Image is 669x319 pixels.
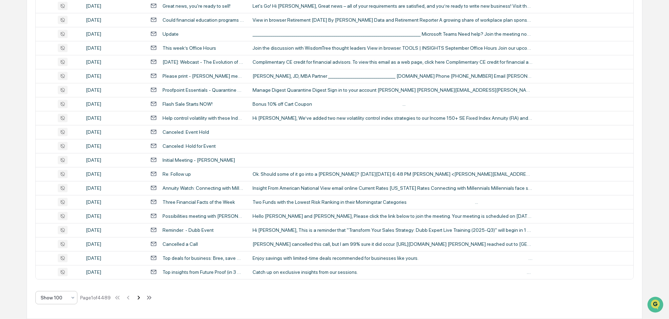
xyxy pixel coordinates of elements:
[163,3,230,9] div: Great news, you're ready to sell!
[253,45,533,51] div: Join the discussion with WisdomTree thought leaders View in browser. TOOLS | INSIGHTS September O...
[253,227,533,233] div: Hi [PERSON_NAME], This is a reminder that "Transform Your Sales Strategy: Dubb Expert Live Traini...
[163,269,244,275] div: Top insights from Future Proof (in 3 minutes or less)
[7,102,13,108] div: 🔎
[253,101,533,107] div: Bonus 10% off Cart Coupon ‌ ‌ ‌ ‌ ‌ ‌ ‌ ‌ ‌ ‌ ‌ ‌ ‌ ‌ ‌ ‌ ‌ ‌ ‌ ‌ ‌ ‌ ‌ ‌ ‌ ‌ ‌ ‌ ‌ ‌ ‌ ‌ ‌ ‌ ‌ ‌...
[253,17,533,23] div: View in browser Retirement [DATE] By [PERSON_NAME] Data and Retirement Reporter A growing share o...
[7,54,20,66] img: 1746055101610-c473b297-6a78-478c-a979-82029cc54cd1
[253,269,533,275] div: Catch up on exclusive insights from our sessions﻿. ‍͏ ͏ ‍͏ ͏ ‍͏ ͏ ‍͏ ͏ ‍͏ ͏ ‍͏ ͏ ‍͏ ͏ ‍͏ ͏ ‍͏ ͏ ‍...
[253,255,533,261] div: Enjoy savings with limited-time deals recommended for businesses like yours﻿. ‍͏ ͏ ‍͏ ͏ ‍͏ ͏ ‍͏ ͏...
[4,85,48,98] a: 🖐️Preclearance
[86,101,142,107] div: [DATE]
[253,185,533,191] div: Insight From American National View email online Current Rates [US_STATE] Rates Connecting with M...
[14,102,44,109] span: Data Lookup
[163,59,244,65] div: [DATE]: Webcast - The Evolution of Private Credit: From Direct Lending to Real Estate Debt - [DAT...
[163,17,244,23] div: Could financial education programs backfire on advisors?
[86,3,142,9] div: [DATE]
[253,59,533,65] div: Complimentary CE credit for financial advisors. To view this email as a web page, click here Comp...
[86,255,142,261] div: [DATE]
[163,241,198,247] div: Cancelled a Call
[86,199,142,205] div: [DATE]
[253,87,533,93] div: Manage Digest Quarantine Digest Sign in to your account [PERSON_NAME] [PERSON_NAME][EMAIL_ADDRESS...
[86,157,142,163] div: [DATE]
[58,88,87,95] span: Attestations
[253,171,533,177] div: Ok. Should some of it go into a [PERSON_NAME]? [DATE][DATE] 6:48 PM [PERSON_NAME] <[PERSON_NAME][...
[163,227,214,233] div: Reminder: - Dubb Event
[24,61,89,66] div: We're available if you need us!
[14,88,45,95] span: Preclearance
[86,241,142,247] div: [DATE]
[163,185,244,191] div: Annuity Watch: Connecting with Millennials
[49,118,85,124] a: Powered byPylon
[86,87,142,93] div: [DATE]
[163,199,235,205] div: Three Financial Facts of the Week
[4,99,47,111] a: 🔎Data Lookup
[86,31,142,37] div: [DATE]
[86,129,142,135] div: [DATE]
[51,89,56,95] div: 🗄️
[86,185,142,191] div: [DATE]
[647,296,665,315] iframe: Open customer support
[163,255,244,261] div: Top deals for business: Bree, save with limited-time deals
[7,89,13,95] div: 🖐️
[86,171,142,177] div: [DATE]
[163,101,213,107] div: Flash Sale Starts NOW!
[163,143,216,149] div: Canceled: Hold for Event
[70,119,85,124] span: Pylon
[163,213,244,219] div: Possibilities meeting with [PERSON_NAME] and [PERSON_NAME]
[253,115,533,121] div: Hi [PERSON_NAME], We’ve added two new volatility control index strategies to our Income 150+ SE F...
[7,15,127,26] p: How can we help?
[253,31,533,37] div: ________________________________________________________________________________ Microsoft Teams ...
[86,115,142,121] div: [DATE]
[86,45,142,51] div: [DATE]
[48,85,90,98] a: 🗄️Attestations
[253,241,533,247] div: [PERSON_NAME] cancelled this call, but I am 99% sure it did occur. [URL][DOMAIN_NAME] [PERSON_NAM...
[86,17,142,23] div: [DATE]
[86,213,142,219] div: [DATE]
[86,269,142,275] div: [DATE]
[253,213,533,219] div: Hello [PERSON_NAME] and [PERSON_NAME], Please click the link below to join the meeting. Your meet...
[163,115,244,121] div: Help control volatility with these Index Strategies
[86,73,142,79] div: [DATE]
[24,54,115,61] div: Start new chat
[253,3,533,9] div: Let's Go! Hi [PERSON_NAME], Great news – all of your requirements are satisfied, and you’re ready...
[163,157,235,163] div: Initial Meeting - [PERSON_NAME]
[163,45,216,51] div: This week’s Office Hours
[86,227,142,233] div: [DATE]
[86,143,142,149] div: [DATE]
[86,59,142,65] div: [DATE]
[119,56,127,64] button: Start new chat
[163,31,179,37] div: Update
[80,295,111,300] div: Page 1 of 4489
[253,199,533,205] div: Two Funds with the Lowest Risk Ranking in their Morningstar Categories ‌ ‌ ‌ ‌ ‌ ‌ ‌ ‌ ‌ ‌ ‌ ‌ ‌ ...
[163,87,244,93] div: Proofpoint Essentials - Quarantine Digest
[253,73,533,79] div: [PERSON_NAME], JD, MBA Partner ________________________________ [DOMAIN_NAME] Phone [PHONE_NUMBER...
[163,171,191,177] div: Re: Follow up
[163,73,244,79] div: Please print - [PERSON_NAME] meetings
[163,129,209,135] div: Canceled: Event Hold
